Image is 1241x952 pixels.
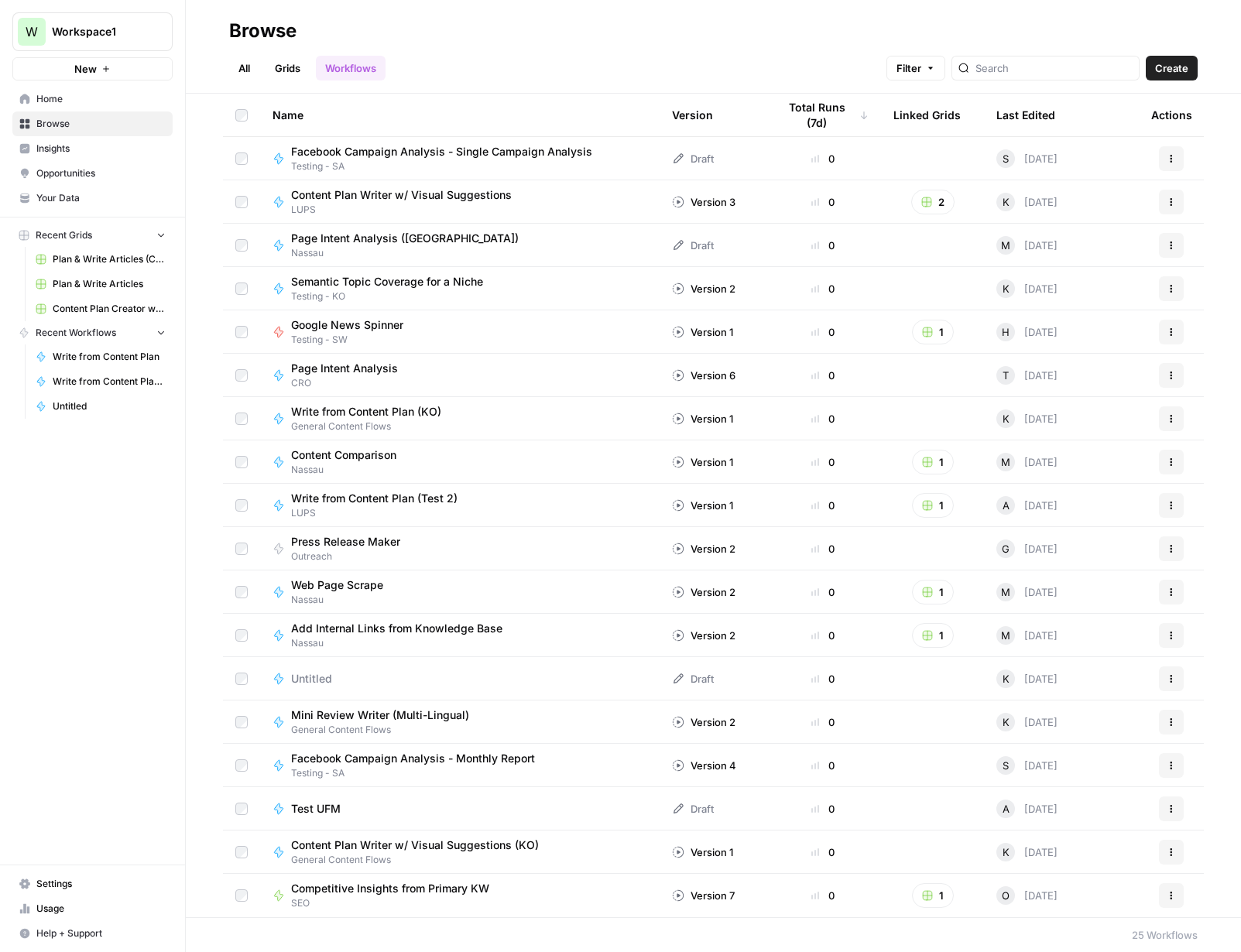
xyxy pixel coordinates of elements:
[1002,324,1010,340] span: H
[291,317,403,333] span: Google News Spinner
[316,56,386,80] a: Workflows
[12,136,173,161] a: Insights
[896,60,921,76] span: Filter
[36,191,166,205] span: Your Data
[996,886,1058,905] div: [DATE]
[273,94,647,136] div: Name
[291,766,547,780] span: Testing - SA
[291,491,458,506] span: Write from Content Plan (Test 2)
[53,399,166,413] span: Untitled
[912,580,954,604] button: 1
[672,714,735,730] div: Version 2
[912,320,954,344] button: 1
[74,61,97,77] span: New
[291,447,396,463] span: Content Comparison
[777,671,869,687] div: 0
[291,289,495,303] span: Testing - KO
[672,498,733,513] div: Version 1
[291,881,489,896] span: Competitive Insights from Primary KW
[29,394,173,419] a: Untitled
[291,801,341,817] span: Test UFM
[53,252,166,266] span: Plan & Write Articles (COM)
[1001,454,1010,470] span: M
[36,117,166,131] span: Browse
[273,837,647,867] a: Content Plan Writer w/ Visual Suggestions (KO)General Content Flows
[672,411,733,426] div: Version 1
[912,623,954,648] button: 1
[273,577,647,607] a: Web Page ScrapeNassau
[36,92,166,106] span: Home
[996,453,1058,471] div: [DATE]
[912,450,954,474] button: 1
[777,758,869,773] div: 0
[1003,671,1010,687] span: K
[291,333,416,347] span: Testing - SW
[291,419,454,433] span: General Content Flows
[777,454,869,470] div: 0
[1001,584,1010,600] span: M
[893,94,961,136] div: Linked Grids
[291,231,519,246] span: Page Intent Analysis ([GEOGRAPHIC_DATA])
[291,751,535,766] span: Facebook Campaign Analysis - Monthly Report
[672,454,733,470] div: Version 1
[1003,801,1010,817] span: A
[12,896,173,921] a: Usage
[777,368,869,383] div: 0
[1001,628,1010,643] span: M
[36,228,92,242] span: Recent Grids
[12,57,173,80] button: New
[12,872,173,896] a: Settings
[777,541,869,556] div: 0
[273,881,647,910] a: Competitive Insights from Primary KWSEO
[36,902,166,916] span: Usage
[672,541,735,556] div: Version 2
[273,404,647,433] a: Write from Content Plan (KO)General Content Flows
[12,186,173,211] a: Your Data
[777,151,869,166] div: 0
[273,231,647,260] a: Page Intent Analysis ([GEOGRAPHIC_DATA])Nassau
[291,159,605,173] span: Testing - SA
[996,669,1058,688] div: [DATE]
[291,550,413,563] span: Outreach
[291,463,409,477] span: Nassau
[291,144,592,159] span: Facebook Campaign Analysis - Single Campaign Analysis
[229,56,259,80] a: All
[53,277,166,291] span: Plan & Write Articles
[291,246,531,260] span: Nassau
[886,56,945,80] button: Filter
[291,636,515,650] span: Nassau
[996,756,1058,775] div: [DATE]
[777,411,869,426] div: 0
[996,626,1058,645] div: [DATE]
[12,161,173,186] a: Opportunities
[36,326,116,340] span: Recent Workflows
[53,375,166,389] span: Write from Content Plan (Test 2)
[12,321,173,344] button: Recent Workflows
[996,539,1058,558] div: [DATE]
[996,149,1058,168] div: [DATE]
[777,628,869,643] div: 0
[672,281,735,296] div: Version 2
[996,94,1055,136] div: Last Edited
[777,194,869,210] div: 0
[273,534,647,563] a: Press Release MakerOutreach
[291,203,524,217] span: LUPS
[29,296,173,321] a: Content Plan Creator with Brand Kit (COM Test) Grid
[996,843,1058,861] div: [DATE]
[273,361,647,390] a: Page Intent AnalysisCRO
[777,94,869,136] div: Total Runs (7d)
[52,24,146,39] span: Workspace1
[777,844,869,860] div: 0
[273,801,647,817] a: Test UFM
[911,190,955,214] button: 2
[291,896,502,910] span: SEO
[672,801,714,817] div: Draft
[777,888,869,903] div: 0
[12,87,173,111] a: Home
[672,584,735,600] div: Version 2
[777,324,869,340] div: 0
[29,272,173,296] a: Plan & Write Articles
[291,404,441,419] span: Write from Content Plan (KO)
[12,111,173,136] a: Browse
[672,324,733,340] div: Version 1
